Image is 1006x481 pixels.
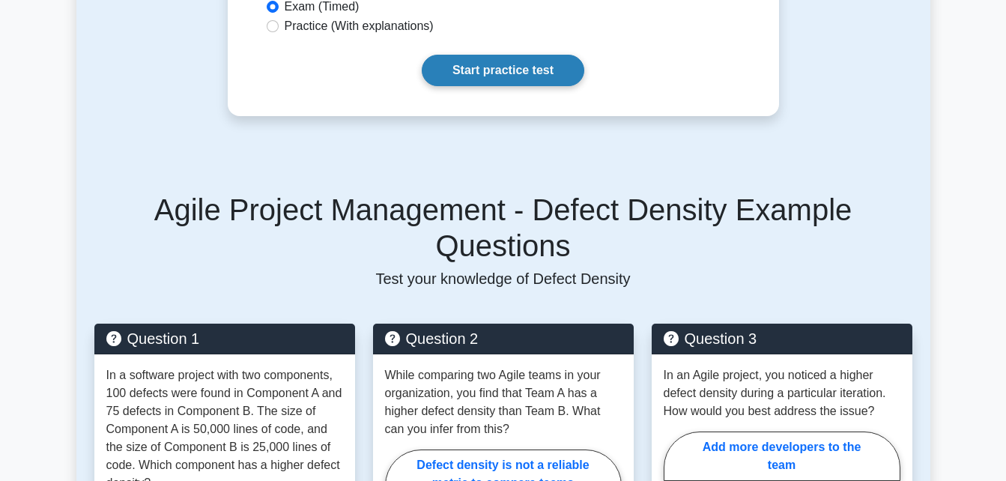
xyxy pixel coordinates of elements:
[385,330,622,348] h5: Question 2
[664,330,900,348] h5: Question 3
[422,55,584,86] a: Start practice test
[94,270,912,288] p: Test your knowledge of Defect Density
[664,366,900,420] p: In an Agile project, you noticed a higher defect density during a particular iteration. How would...
[664,432,900,481] label: Add more developers to the team
[385,366,622,438] p: While comparing two Agile teams in your organization, you find that Team A has a higher defect de...
[285,17,434,35] label: Practice (With explanations)
[94,192,912,264] h5: Agile Project Management - Defect Density Example Questions
[106,330,343,348] h5: Question 1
